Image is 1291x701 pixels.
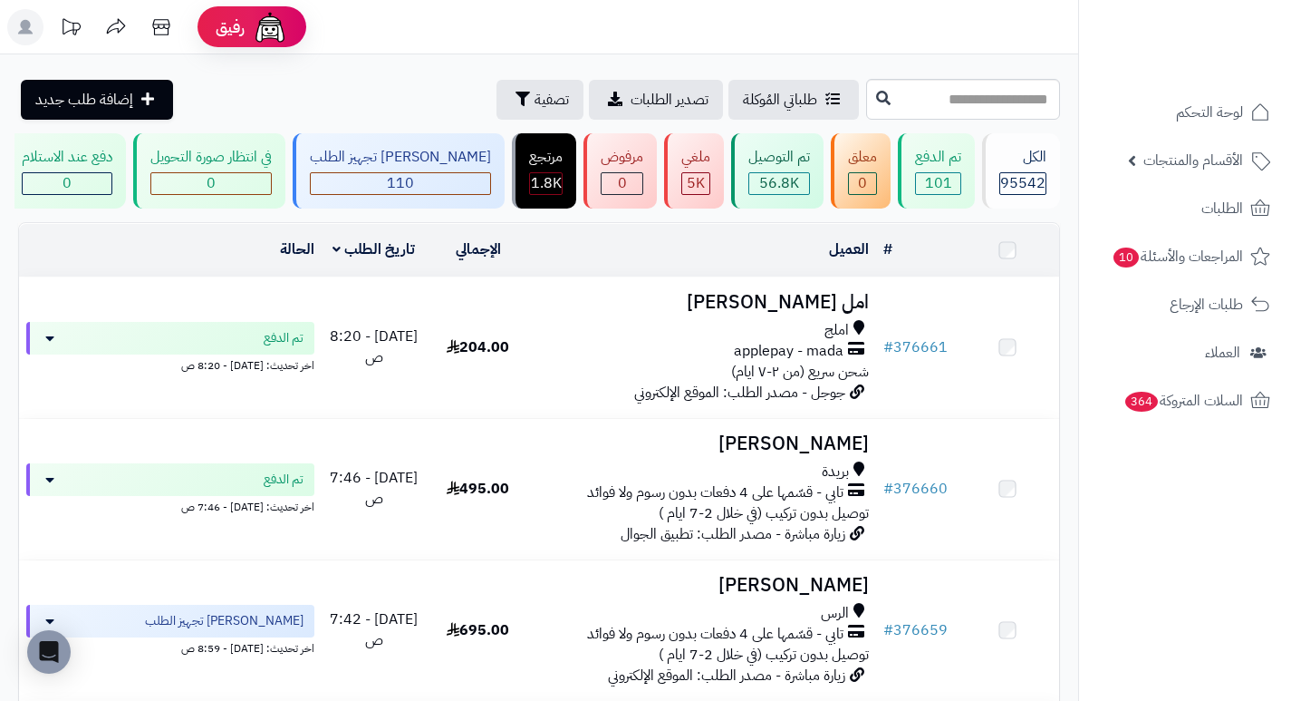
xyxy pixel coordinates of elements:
a: تصدير الطلبات [589,80,723,120]
span: الأقسام والمنتجات [1143,148,1243,173]
span: 101 [925,172,952,194]
div: [PERSON_NAME] تجهيز الطلب [310,147,491,168]
a: #376660 [883,478,948,500]
a: #376659 [883,619,948,641]
span: 5K [687,172,705,194]
div: دفع عند الاستلام [22,147,112,168]
a: طلبات الإرجاع [1090,283,1280,326]
div: مرفوض [601,147,643,168]
span: املج [824,320,849,341]
div: 0 [151,173,271,194]
span: [DATE] - 7:46 ص [330,467,418,510]
div: في انتظار صورة التحويل [150,147,272,168]
a: المراجعات والأسئلة10 [1090,235,1280,278]
span: الطلبات [1201,196,1243,221]
a: ملغي 5K [660,133,727,209]
div: 0 [23,173,111,194]
span: تصفية [535,89,569,111]
a: تحديثات المنصة [48,9,93,50]
span: العملاء [1205,340,1240,365]
div: 101 [916,173,960,194]
span: [DATE] - 7:42 ص [330,609,418,651]
div: 4985 [682,173,709,194]
span: # [883,478,893,500]
span: تم الدفع [264,471,303,489]
div: معلق [848,147,877,168]
span: تابي - قسّمها على 4 دفعات بدون رسوم ولا فوائد [587,482,843,503]
div: 110 [311,173,490,194]
div: ملغي [681,147,710,168]
span: 10 [1113,248,1139,268]
a: الكل95542 [978,133,1064,209]
span: 695.00 [447,619,509,641]
a: العميل [829,239,869,260]
a: # [883,239,892,260]
a: طلباتي المُوكلة [728,80,859,120]
span: 0 [618,172,627,194]
span: تم الدفع [264,329,303,347]
span: الرس [821,603,849,624]
a: مرتجع 1.8K [508,133,580,209]
a: في انتظار صورة التحويل 0 [130,133,289,209]
span: 56.8K [759,172,799,194]
div: اخر تحديث: [DATE] - 8:20 ص [26,355,314,374]
a: إضافة طلب جديد [21,80,173,120]
a: #376661 [883,336,948,358]
span: زيارة مباشرة - مصدر الطلب: الموقع الإلكتروني [608,665,845,686]
a: تم التوصيل 56.8K [727,133,827,209]
span: 0 [207,172,216,194]
div: اخر تحديث: [DATE] - 7:46 ص [26,496,314,515]
a: الطلبات [1090,187,1280,230]
div: تم الدفع [915,147,961,168]
img: logo-2.png [1168,51,1274,89]
a: السلات المتروكة364 [1090,379,1280,423]
span: تابي - قسّمها على 4 دفعات بدون رسوم ولا فوائد [587,624,843,645]
a: تم الدفع 101 [894,133,978,209]
span: السلات المتروكة [1123,388,1243,414]
div: Open Intercom Messenger [27,630,71,674]
div: 0 [602,173,642,194]
a: العملاء [1090,331,1280,375]
button: تصفية [496,80,583,120]
span: [PERSON_NAME] تجهيز الطلب [145,612,303,630]
div: 56754 [749,173,809,194]
span: إضافة طلب جديد [35,89,133,111]
span: توصيل بدون تركيب (في خلال 2-7 ايام ) [659,502,869,524]
div: اخر تحديث: [DATE] - 8:59 ص [26,638,314,657]
span: 110 [387,172,414,194]
span: 204.00 [447,336,509,358]
span: جوجل - مصدر الطلب: الموقع الإلكتروني [634,382,845,404]
div: الكل [999,147,1046,168]
span: [DATE] - 8:20 ص [330,326,418,368]
a: الحالة [280,239,314,260]
a: تاريخ الطلب [332,239,415,260]
span: توصيل بدون تركيب (في خلال 2-7 ايام ) [659,644,869,666]
span: المراجعات والأسئلة [1112,244,1243,269]
span: رفيق [216,16,245,38]
span: زيارة مباشرة - مصدر الطلب: تطبيق الجوال [621,523,845,545]
span: 0 [858,172,867,194]
span: بريدة [822,462,849,482]
span: 0 [63,172,72,194]
h3: [PERSON_NAME] [537,433,869,454]
span: 364 [1125,392,1158,412]
a: مرفوض 0 [580,133,660,209]
span: # [883,336,893,358]
span: طلبات الإرجاع [1170,292,1243,317]
img: ai-face.png [252,9,288,45]
div: 0 [849,173,876,194]
span: 1.8K [531,172,562,194]
a: معلق 0 [827,133,894,209]
span: لوحة التحكم [1176,100,1243,125]
a: لوحة التحكم [1090,91,1280,134]
a: دفع عند الاستلام 0 [1,133,130,209]
span: شحن سريع (من ٢-٧ ايام) [731,361,869,383]
span: # [883,619,893,641]
a: الإجمالي [456,239,501,260]
span: applepay - mada [734,341,843,362]
h3: امل [PERSON_NAME] [537,292,869,313]
a: [PERSON_NAME] تجهيز الطلب 110 [289,133,508,209]
div: تم التوصيل [748,147,810,168]
div: 1815 [530,173,562,194]
div: مرتجع [529,147,563,168]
